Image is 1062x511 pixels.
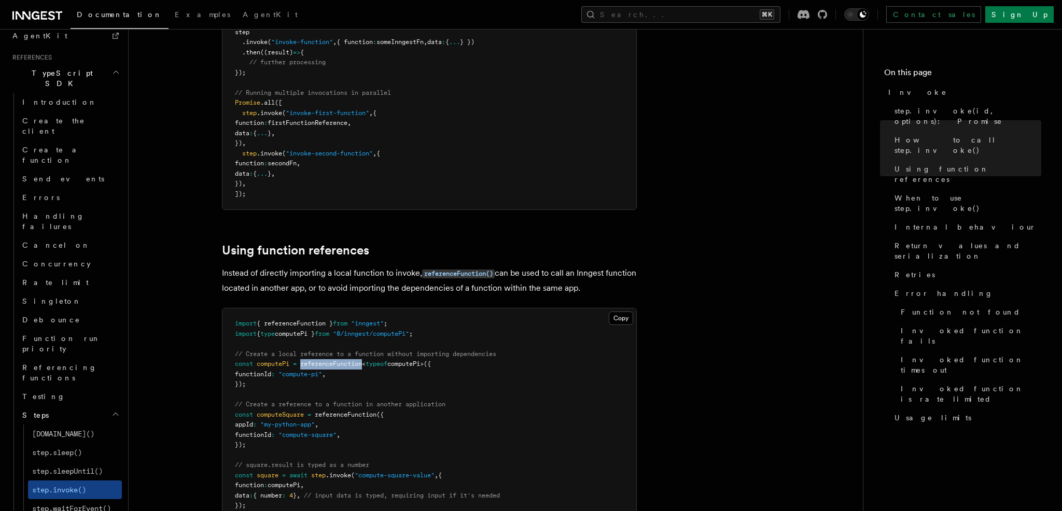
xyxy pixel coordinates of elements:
span: : [271,431,275,438]
span: step [235,29,249,36]
span: AgentKit [12,32,67,40]
span: , [271,130,275,137]
span: < [362,360,366,367]
span: .invoke [257,150,282,157]
span: => [293,49,300,56]
span: Debounce [22,316,80,324]
span: computeSquare [257,411,304,418]
span: "invoke-function" [271,38,333,46]
span: }); [235,380,246,388]
span: Documentation [77,10,162,19]
span: "compute-square" [278,431,337,438]
a: Debounce [18,310,122,329]
span: Testing [22,392,65,401]
a: Error handling [890,284,1041,303]
span: "invoke-first-function" [286,109,369,117]
span: step.sleep() [32,448,82,457]
span: : [249,170,253,177]
span: } [268,130,271,137]
a: Handling failures [18,207,122,236]
span: , [300,481,304,489]
span: : [373,38,376,46]
span: , [242,180,246,187]
a: Documentation [71,3,169,29]
a: Sign Up [985,6,1054,23]
span: ]); [235,190,246,197]
a: Referencing functions [18,358,122,387]
span: Create a function [22,146,84,164]
a: Rate limit [18,273,122,292]
span: ... [449,38,460,46]
span: // input data is typed, requiring input if it's needed [304,492,500,499]
span: { [257,330,260,337]
span: ... [257,130,268,137]
span: Invoked function is rate limited [901,384,1041,404]
span: "@/inngest/computePi" [333,330,409,337]
a: AgentKit [8,26,122,45]
span: } [268,170,271,177]
button: Search...⌘K [581,6,780,23]
span: , [297,492,300,499]
span: : [249,492,253,499]
span: // square.result is typed as a number [235,461,369,469]
a: Contact sales [886,6,981,23]
a: Send events [18,169,122,188]
span: Invoke [888,87,947,97]
span: function [235,119,264,126]
span: data [235,492,249,499]
span: "compute-square-value" [355,472,435,479]
span: ((result) [260,49,293,56]
a: Internal behaviour [890,218,1041,236]
span: step [242,150,257,157]
span: Function run priority [22,334,101,353]
span: square [257,472,278,479]
span: .invoke [257,109,282,117]
code: referenceFunction() [422,269,495,278]
span: .all [260,99,275,106]
a: Invoked function times out [897,350,1041,379]
span: firstFunctionReference [268,119,347,126]
span: : [271,371,275,378]
span: , [333,38,337,46]
a: Using function references [222,243,369,258]
span: { [300,49,304,56]
span: 4 [289,492,293,499]
a: Invoked function is rate limited [897,379,1041,408]
span: Function not found [901,307,1021,317]
span: , [297,160,300,167]
span: referenceFunction [300,360,362,367]
a: Retries [890,265,1041,284]
span: , [369,109,373,117]
span: : [249,130,253,137]
span: , [337,431,340,438]
span: }); [235,441,246,448]
span: Concurrency [22,260,91,268]
span: ; [384,320,387,327]
span: }) [235,139,242,147]
a: Examples [169,3,236,28]
a: Concurrency [18,254,122,273]
span: // further processing [249,59,326,66]
a: Invoked function fails [897,321,1041,350]
span: step.invoke() [32,486,86,494]
span: { [253,130,257,137]
span: Retries [895,269,935,280]
span: data [235,130,249,137]
button: TypeScript SDK [8,64,122,93]
span: functionId [235,431,271,438]
span: secondFn [268,160,297,167]
span: : [442,38,445,46]
a: step.sleepUntil() [28,462,122,480]
span: Invoked function times out [901,354,1041,375]
span: const [235,411,253,418]
span: Handling failures [22,212,85,231]
a: Introduction [18,93,122,111]
span: data [427,38,442,46]
span: "my-python-app" [260,421,315,428]
span: from [333,320,347,327]
span: ( [268,38,271,46]
span: computePi [257,360,289,367]
span: "invoke-second-function" [286,150,373,157]
span: : [282,492,286,499]
a: Using function references [890,160,1041,189]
